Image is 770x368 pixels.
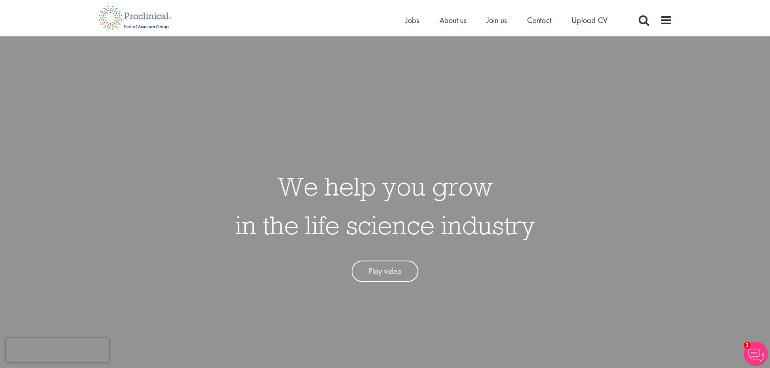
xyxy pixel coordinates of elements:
img: Chatbot [744,342,768,366]
h1: We help you grow in the life science industry [235,167,535,244]
a: Upload CV [572,15,608,25]
a: Jobs [405,15,419,25]
a: Play video [352,261,418,282]
a: About us [439,15,466,25]
span: 1 [744,342,751,349]
a: Contact [527,15,551,25]
a: Join us [487,15,507,25]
